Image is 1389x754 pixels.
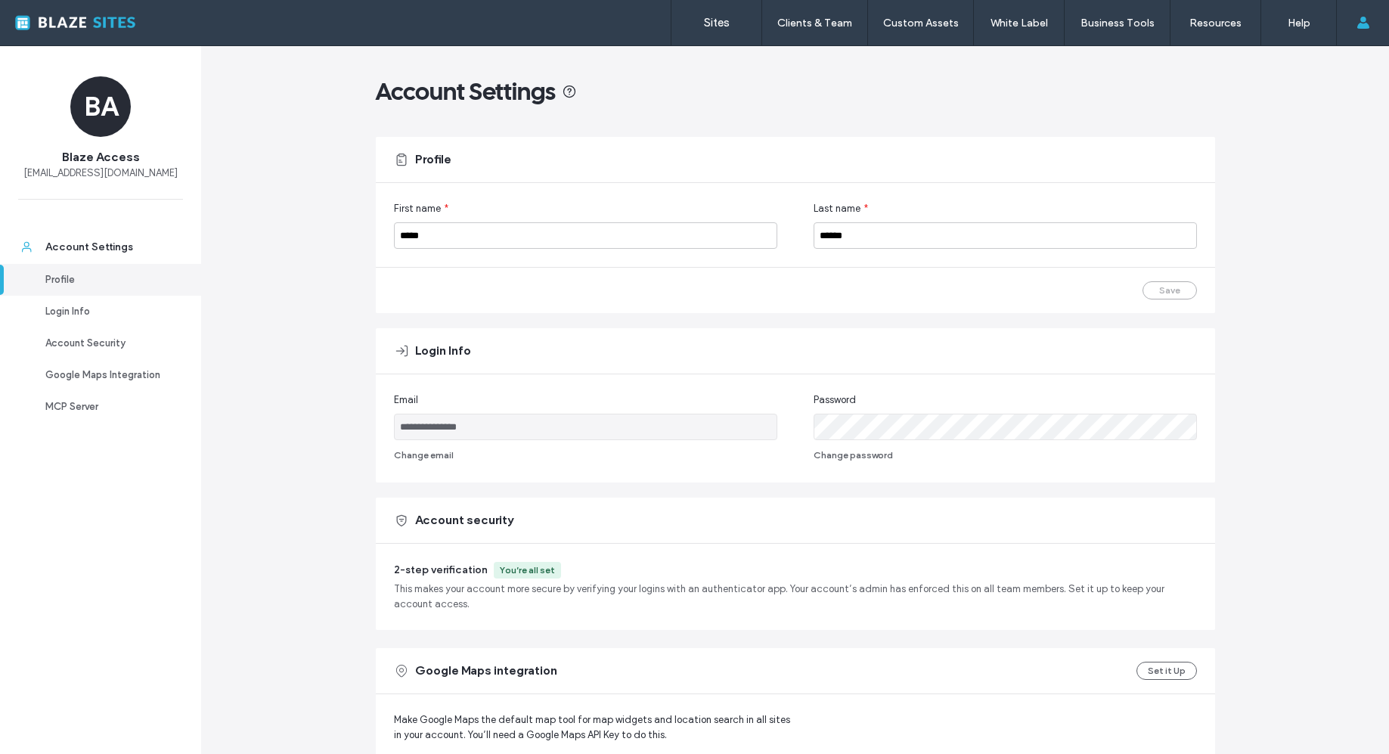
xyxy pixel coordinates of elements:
span: Google Maps integration [415,662,557,679]
div: Login Info [45,304,169,319]
span: 2-step verification [394,563,488,576]
span: Login Info [415,343,471,359]
div: Google Maps Integration [45,368,169,383]
div: MCP Server [45,399,169,414]
span: [EMAIL_ADDRESS][DOMAIN_NAME] [23,166,178,181]
div: Profile [45,272,169,287]
input: First name [394,222,777,249]
input: Last name [814,222,1197,249]
span: First name [394,201,441,216]
button: Change email [394,446,454,464]
span: Blaze Access [62,149,140,166]
span: Email [394,393,418,408]
span: Make Google Maps the default map tool for map widgets and location search in all sites in your ac... [394,712,795,743]
div: Account Security [45,336,169,351]
span: Last name [814,201,860,216]
div: Account Settings [45,240,169,255]
label: Sites [704,16,730,29]
label: Clients & Team [777,17,852,29]
label: White Label [991,17,1048,29]
input: Email [394,414,777,440]
button: Set it Up [1136,662,1197,680]
input: Password [814,414,1197,440]
div: BA [70,76,131,137]
label: Resources [1189,17,1242,29]
button: Change password [814,446,893,464]
span: Password [814,393,856,408]
label: Custom Assets [883,17,959,29]
span: Profile [415,151,451,168]
div: You’re all set [500,563,555,577]
label: Business Tools [1081,17,1155,29]
span: Account Settings [376,76,556,107]
span: This makes your account more secure by verifying your logins with an authenticator app. Your acco... [394,582,1197,612]
span: Account security [415,512,513,529]
label: Help [1288,17,1310,29]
